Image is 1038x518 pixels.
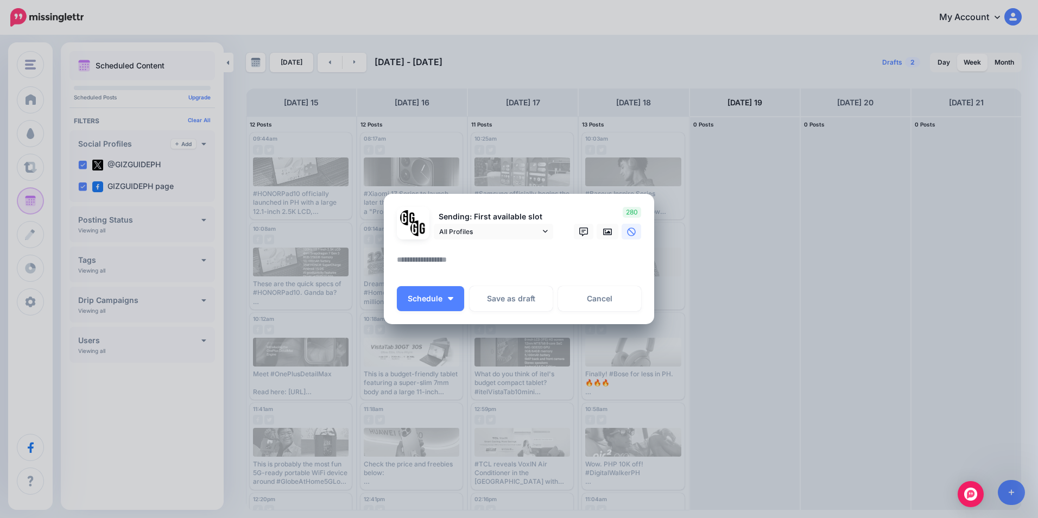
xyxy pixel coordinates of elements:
button: Schedule [397,286,464,311]
a: Cancel [558,286,641,311]
span: 280 [623,207,641,218]
span: Schedule [408,295,442,302]
div: Open Intercom Messenger [958,481,984,507]
a: All Profiles [434,224,553,239]
p: Sending: First available slot [434,211,553,223]
button: Save as draft [470,286,553,311]
span: All Profiles [439,226,540,237]
img: 353459792_649996473822713_4483302954317148903_n-bsa138318.png [400,210,416,226]
img: JT5sWCfR-79925.png [410,220,426,236]
img: arrow-down-white.png [448,297,453,300]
